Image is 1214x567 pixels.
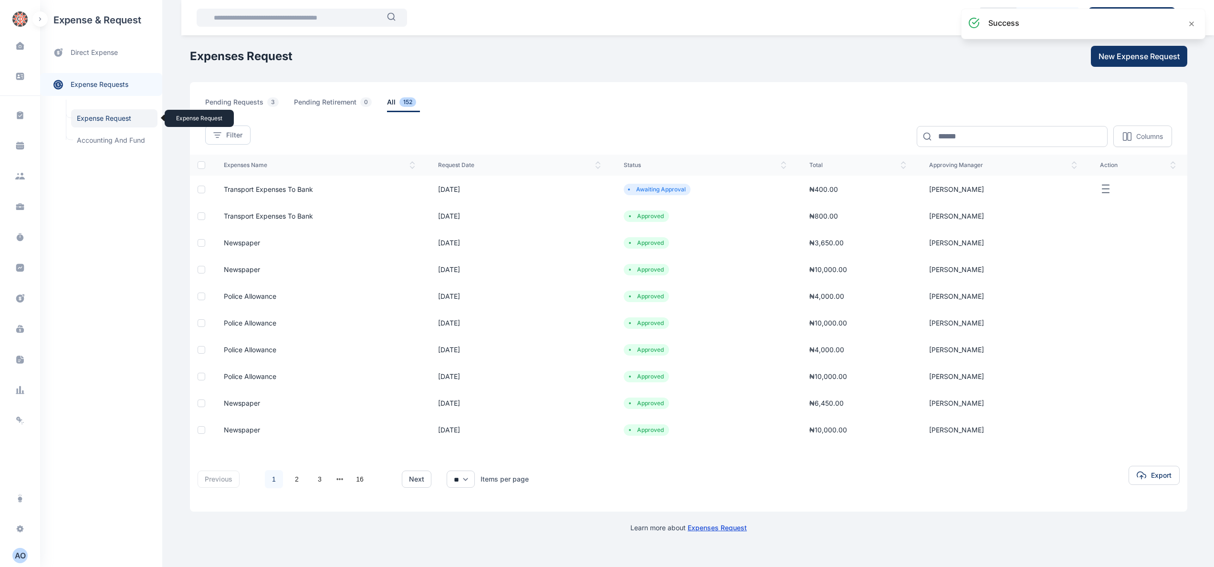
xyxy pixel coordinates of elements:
[205,97,283,112] span: pending requests
[688,524,747,532] a: Expenses Request
[224,426,260,434] a: Newspaper
[224,239,260,247] a: Newspaper
[71,131,157,149] a: Accounting and Fund
[929,161,1077,169] span: approving manager
[809,185,838,193] span: ₦ 400.00
[1099,51,1180,62] span: New Expense Request
[267,97,279,107] span: 3
[264,470,283,489] li: 1
[12,548,28,563] button: AO
[918,176,1088,203] td: [PERSON_NAME]
[205,97,294,112] a: pending requests3
[226,130,242,140] span: Filter
[918,363,1088,390] td: [PERSON_NAME]
[399,97,416,107] span: 152
[205,126,251,145] button: Filter
[311,470,329,488] a: 3
[624,161,786,169] span: status
[918,390,1088,417] td: [PERSON_NAME]
[224,399,260,407] a: Newspaper
[350,470,369,489] li: 16
[628,399,665,407] li: Approved
[265,470,283,488] a: 1
[71,109,157,127] span: Expense Request
[809,399,844,407] span: ₦ 6,450.00
[288,470,306,488] a: 2
[224,292,276,300] a: Police Allowance
[809,239,844,247] span: ₦ 3,650.00
[247,472,261,486] li: 上一页
[1151,471,1172,480] span: Export
[224,185,313,193] a: Transport Expenses to Bank
[630,523,747,533] p: Learn more about
[387,97,420,112] span: all
[427,417,612,443] td: [DATE]
[427,283,612,310] td: [DATE]
[918,230,1088,256] td: [PERSON_NAME]
[387,97,431,112] a: all152
[294,97,376,112] span: pending retirement
[287,470,306,489] li: 2
[427,390,612,417] td: [DATE]
[40,40,162,65] a: direct expense
[198,471,240,488] button: previous
[224,346,276,354] a: Police Allowance
[427,203,612,230] td: [DATE]
[628,426,665,434] li: Approved
[628,212,665,220] li: Approved
[809,161,906,169] span: total
[333,472,346,486] li: 向后 3 页
[310,470,329,489] li: 3
[628,239,665,247] li: Approved
[224,212,313,220] a: Transport Expenses to Bank
[40,65,162,96] div: expense requests
[988,17,1019,29] h3: success
[190,49,293,64] h1: Expenses Request
[40,73,162,96] a: expense requests
[224,372,276,380] a: Police Allowance
[809,426,847,434] span: ₦ 10,000.00
[224,319,276,327] a: Police Allowance
[628,293,665,300] li: Approved
[427,363,612,390] td: [DATE]
[809,372,847,380] span: ₦ 10,000.00
[360,97,372,107] span: 0
[628,319,665,327] li: Approved
[427,336,612,363] td: [DATE]
[224,161,415,169] span: expenses Name
[918,256,1088,283] td: [PERSON_NAME]
[1091,46,1187,67] button: New Expense Request
[918,283,1088,310] td: [PERSON_NAME]
[628,373,665,380] li: Approved
[71,48,118,58] span: direct expense
[809,212,838,220] span: ₦ 800.00
[427,256,612,283] td: [DATE]
[809,319,847,327] span: ₦ 10,000.00
[628,266,665,273] li: Approved
[918,203,1088,230] td: [PERSON_NAME]
[71,109,157,127] a: Expense RequestExpense Request
[1129,466,1180,485] button: Export
[809,265,847,273] span: ₦ 10,000.00
[628,346,665,354] li: Approved
[427,310,612,336] td: [DATE]
[438,161,601,169] span: request date
[427,176,612,203] td: [DATE]
[481,474,529,484] div: Items per page
[224,265,260,273] a: Newspaper
[809,346,844,354] span: ₦ 4,000.00
[1113,126,1172,147] button: Columns
[351,470,369,488] a: 16
[336,472,344,486] button: next page
[402,471,431,488] button: next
